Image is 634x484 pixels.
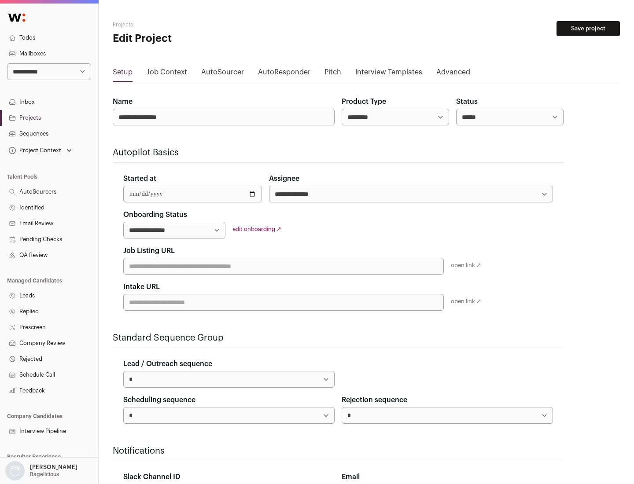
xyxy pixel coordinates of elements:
[269,173,299,184] label: Assignee
[4,9,30,26] img: Wellfound
[557,21,620,36] button: Save project
[113,96,133,107] label: Name
[113,67,133,81] a: Setup
[113,21,282,28] h2: Projects
[123,173,156,184] label: Started at
[7,147,61,154] div: Project Context
[436,67,470,81] a: Advanced
[113,147,564,159] h2: Autopilot Basics
[5,461,25,480] img: nopic.png
[342,395,407,405] label: Rejection sequence
[123,282,160,292] label: Intake URL
[123,246,175,256] label: Job Listing URL
[7,144,74,157] button: Open dropdown
[342,96,386,107] label: Product Type
[147,67,187,81] a: Job Context
[258,67,310,81] a: AutoResponder
[123,395,195,405] label: Scheduling sequence
[232,226,281,232] a: edit onboarding ↗
[201,67,244,81] a: AutoSourcer
[123,359,212,369] label: Lead / Outreach sequence
[324,67,341,81] a: Pitch
[342,472,553,482] div: Email
[123,472,180,482] label: Slack Channel ID
[113,445,564,457] h2: Notifications
[30,464,77,471] p: [PERSON_NAME]
[123,209,187,220] label: Onboarding Status
[456,96,478,107] label: Status
[113,32,282,46] h1: Edit Project
[4,461,79,480] button: Open dropdown
[30,471,59,478] p: Bagelicious
[355,67,422,81] a: Interview Templates
[113,332,564,344] h2: Standard Sequence Group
